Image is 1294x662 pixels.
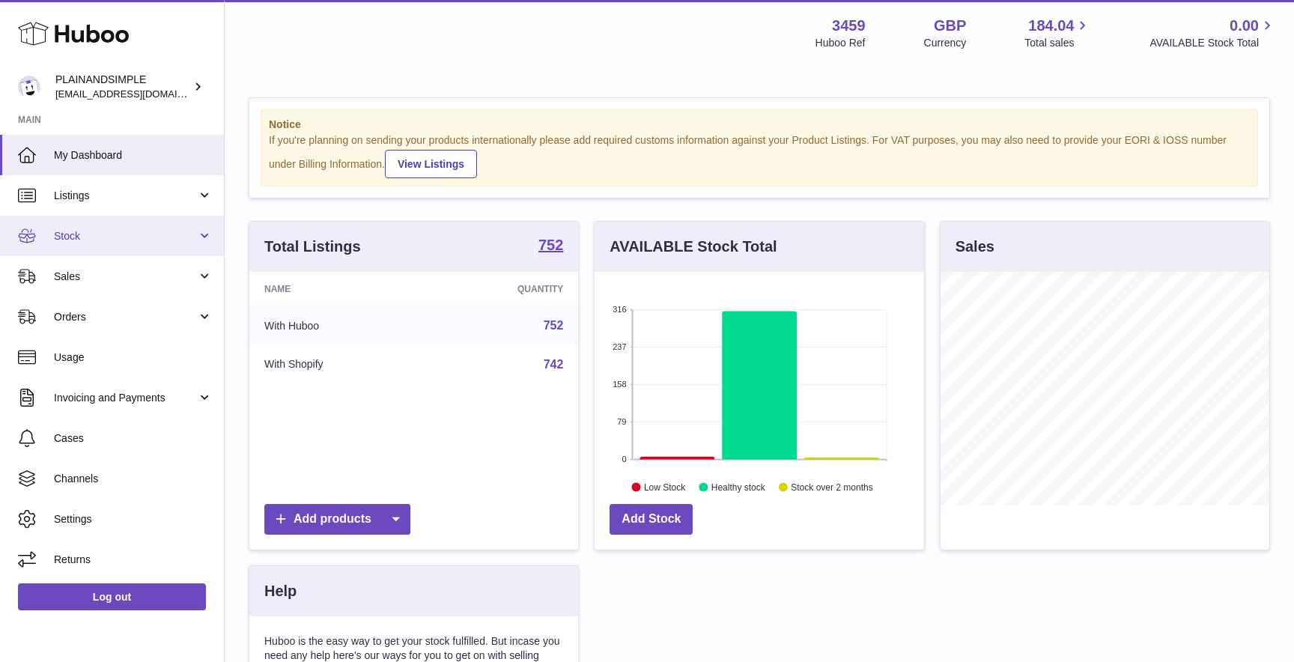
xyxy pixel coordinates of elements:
[54,229,197,243] span: Stock
[711,482,766,492] text: Healthy stock
[264,237,361,257] h3: Total Listings
[54,472,213,486] span: Channels
[54,189,197,203] span: Listings
[54,391,197,405] span: Invoicing and Payments
[832,16,866,36] strong: 3459
[613,342,626,351] text: 237
[610,237,777,257] h3: AVAILABLE Stock Total
[249,306,427,345] td: With Huboo
[1149,16,1276,50] a: 0.00 AVAILABLE Stock Total
[249,272,427,306] th: Name
[544,319,564,332] a: 752
[55,88,220,100] span: [EMAIL_ADDRESS][DOMAIN_NAME]
[934,16,966,36] strong: GBP
[54,270,197,284] span: Sales
[55,73,190,101] div: PLAINANDSIMPLE
[618,417,627,426] text: 79
[622,455,627,464] text: 0
[54,512,213,526] span: Settings
[54,431,213,446] span: Cases
[613,380,626,389] text: 158
[385,150,477,178] a: View Listings
[538,237,563,255] a: 752
[544,358,564,371] a: 742
[956,237,994,257] h3: Sales
[1028,16,1074,36] span: 184.04
[1024,16,1091,50] a: 184.04 Total sales
[610,504,693,535] a: Add Stock
[792,482,873,492] text: Stock over 2 months
[54,553,213,567] span: Returns
[54,310,197,324] span: Orders
[815,36,866,50] div: Huboo Ref
[1024,36,1091,50] span: Total sales
[18,76,40,98] img: duco@plainandsimple.com
[264,581,297,601] h3: Help
[264,504,410,535] a: Add products
[269,118,1250,132] strong: Notice
[1230,16,1259,36] span: 0.00
[54,350,213,365] span: Usage
[1149,36,1276,50] span: AVAILABLE Stock Total
[538,237,563,252] strong: 752
[54,148,213,163] span: My Dashboard
[613,305,626,314] text: 316
[18,583,206,610] a: Log out
[924,36,967,50] div: Currency
[644,482,686,492] text: Low Stock
[269,133,1250,178] div: If you're planning on sending your products internationally please add required customs informati...
[249,345,427,384] td: With Shopify
[427,272,578,306] th: Quantity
